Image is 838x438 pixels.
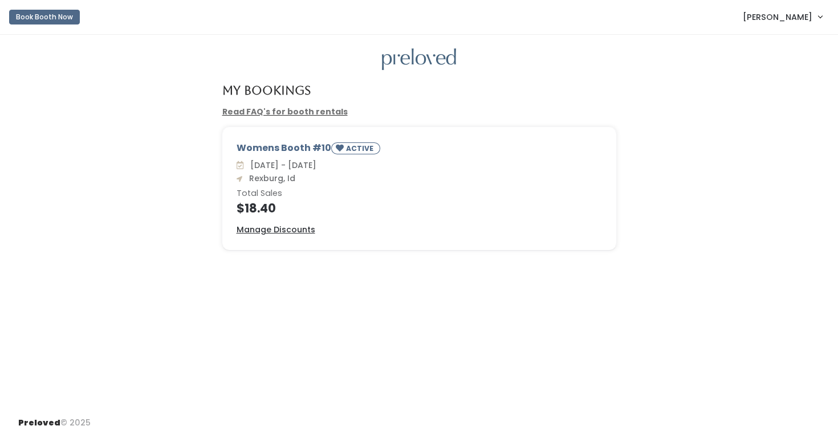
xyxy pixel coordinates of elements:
[222,84,311,97] h4: My Bookings
[237,189,602,198] h6: Total Sales
[246,159,316,171] span: [DATE] - [DATE]
[382,48,456,71] img: preloved logo
[9,5,80,30] a: Book Booth Now
[18,417,60,428] span: Preloved
[237,224,315,236] a: Manage Discounts
[237,202,602,215] h4: $18.40
[245,173,295,184] span: Rexburg, Id
[222,106,348,117] a: Read FAQ's for booth rentals
[18,408,91,429] div: © 2025
[237,224,315,235] u: Manage Discounts
[743,11,812,23] span: [PERSON_NAME]
[346,144,376,153] small: ACTIVE
[237,141,602,159] div: Womens Booth #10
[731,5,833,29] a: [PERSON_NAME]
[9,10,80,24] button: Book Booth Now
